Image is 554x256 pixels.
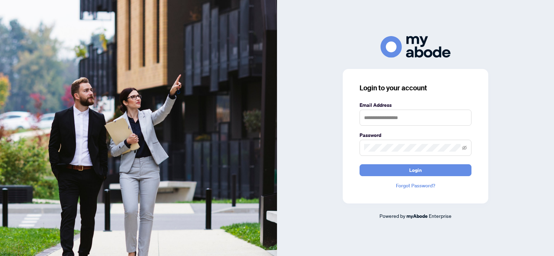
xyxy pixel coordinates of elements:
[462,145,467,150] span: eye-invisible
[409,165,422,176] span: Login
[360,101,471,109] label: Email Address
[360,131,471,139] label: Password
[406,212,428,220] a: myAbode
[360,182,471,189] a: Forgot Password?
[381,36,450,57] img: ma-logo
[429,213,452,219] span: Enterprise
[360,83,471,93] h3: Login to your account
[360,164,471,176] button: Login
[379,213,405,219] span: Powered by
